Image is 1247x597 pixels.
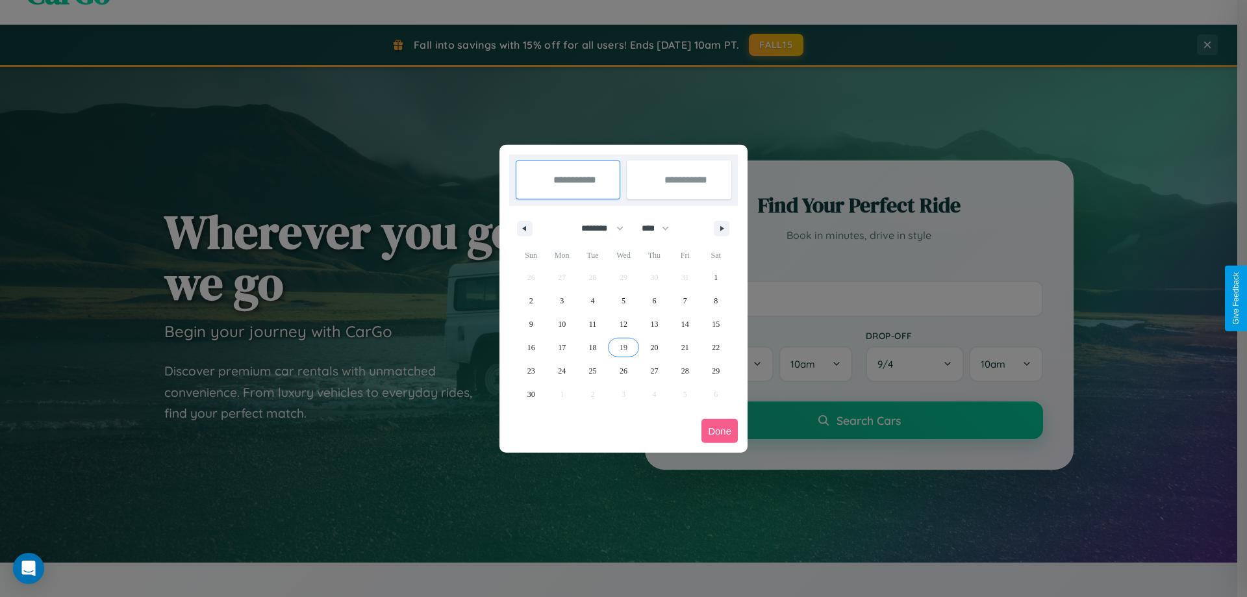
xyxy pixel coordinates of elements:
button: 17 [546,336,577,359]
button: 26 [608,359,638,383]
button: 16 [516,336,546,359]
span: 29 [712,359,720,383]
span: Wed [608,245,638,266]
button: 5 [608,289,638,312]
span: 11 [589,312,597,336]
span: 2 [529,289,533,312]
span: 16 [527,336,535,359]
span: 3 [560,289,564,312]
button: 29 [701,359,731,383]
span: 9 [529,312,533,336]
span: 24 [558,359,566,383]
span: Sat [701,245,731,266]
button: 28 [670,359,700,383]
button: 15 [701,312,731,336]
button: 12 [608,312,638,336]
button: 11 [577,312,608,336]
button: 24 [546,359,577,383]
span: 14 [681,312,689,336]
span: 17 [558,336,566,359]
button: 6 [639,289,670,312]
button: 23 [516,359,546,383]
span: Sun [516,245,546,266]
button: 21 [670,336,700,359]
span: 13 [650,312,658,336]
div: Give Feedback [1231,272,1241,325]
span: 12 [620,312,627,336]
span: 1 [714,266,718,289]
span: 10 [558,312,566,336]
div: Open Intercom Messenger [13,553,44,584]
button: 13 [639,312,670,336]
span: 23 [527,359,535,383]
span: 22 [712,336,720,359]
button: 2 [516,289,546,312]
button: 18 [577,336,608,359]
span: 30 [527,383,535,406]
span: 27 [650,359,658,383]
span: 25 [589,359,597,383]
button: 3 [546,289,577,312]
span: 8 [714,289,718,312]
button: 30 [516,383,546,406]
button: 14 [670,312,700,336]
span: Fri [670,245,700,266]
button: 10 [546,312,577,336]
span: 28 [681,359,689,383]
span: Mon [546,245,577,266]
span: 18 [589,336,597,359]
span: 15 [712,312,720,336]
span: 6 [652,289,656,312]
button: 7 [670,289,700,312]
button: 4 [577,289,608,312]
span: 4 [591,289,595,312]
button: 22 [701,336,731,359]
span: 20 [650,336,658,359]
span: 21 [681,336,689,359]
button: Done [701,419,738,443]
button: 8 [701,289,731,312]
span: 19 [620,336,627,359]
button: 9 [516,312,546,336]
button: 25 [577,359,608,383]
span: Thu [639,245,670,266]
button: 27 [639,359,670,383]
button: 19 [608,336,638,359]
span: Tue [577,245,608,266]
span: 5 [622,289,625,312]
span: 26 [620,359,627,383]
button: 20 [639,336,670,359]
button: 1 [701,266,731,289]
span: 7 [683,289,687,312]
